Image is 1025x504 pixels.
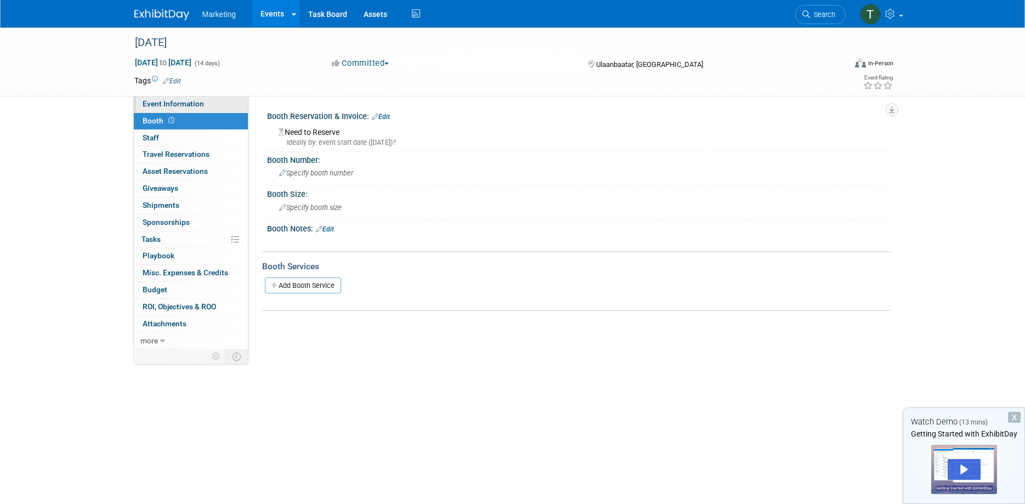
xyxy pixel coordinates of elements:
a: Staff [134,130,248,146]
span: Search [810,10,835,19]
a: Travel Reservations [134,146,248,163]
a: ROI, Objectives & ROO [134,299,248,315]
span: Booth [143,116,177,125]
a: Booth [134,113,248,129]
a: Edit [372,113,390,121]
a: Misc. Expenses & Credits [134,265,248,281]
span: Attachments [143,319,186,328]
span: Event Information [143,99,204,108]
span: Misc. Expenses & Credits [143,268,228,277]
div: Watch Demo [903,416,1024,428]
span: Sponsorships [143,218,190,226]
button: Committed [328,58,393,69]
div: Ideally by: event start date ([DATE])? [279,138,883,148]
div: Booth Number: [267,152,891,166]
div: Getting Started with ExhibitDay [903,428,1024,439]
a: Sponsorships [134,214,248,231]
td: Personalize Event Tab Strip [207,349,226,364]
div: Need to Reserve [275,124,883,148]
span: Booth not reserved yet [166,116,177,124]
span: Specify booth number [279,169,353,177]
a: Edit [163,77,181,85]
span: (13 mins) [959,418,988,426]
a: Event Information [134,96,248,112]
a: Asset Reservations [134,163,248,180]
div: In-Person [868,59,893,67]
span: to [158,58,168,67]
a: more [134,333,248,349]
span: Staff [143,133,159,142]
img: ExhibitDay [134,9,189,20]
div: Event Format [781,57,894,73]
td: Tags [134,75,181,86]
div: Booth Services [262,261,891,273]
span: ROI, Objectives & ROO [143,302,216,311]
div: [DATE] [131,33,829,53]
span: Shipments [143,201,179,209]
div: Play [948,459,981,480]
span: Ulaanbaatar, [GEOGRAPHIC_DATA] [596,60,703,69]
span: [DATE] [DATE] [134,58,192,67]
a: Attachments [134,316,248,332]
a: Search [795,5,846,24]
td: Toggle Event Tabs [225,349,248,364]
span: Playbook [143,251,174,260]
a: Tasks [134,231,248,248]
div: Dismiss [1008,412,1021,423]
a: Giveaways [134,180,248,197]
a: Shipments [134,197,248,214]
a: Playbook [134,248,248,264]
a: Budget [134,282,248,298]
a: Edit [316,225,334,233]
span: Marketing [202,10,236,19]
div: Event Rating [863,75,893,81]
img: Tuguldur Tserendorj [860,4,881,25]
div: Booth Reservation & Invoice: [267,108,891,122]
img: Format-Inperson.png [855,59,866,67]
a: Add Booth Service [265,278,341,293]
span: Giveaways [143,184,178,192]
span: more [140,336,158,345]
span: Budget [143,285,167,294]
div: Booth Notes: [267,220,891,235]
span: Asset Reservations [143,167,208,175]
div: Booth Size: [267,186,891,200]
span: Specify booth size [279,203,342,212]
span: Travel Reservations [143,150,209,158]
span: (14 days) [194,60,220,67]
span: Tasks [141,235,161,243]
